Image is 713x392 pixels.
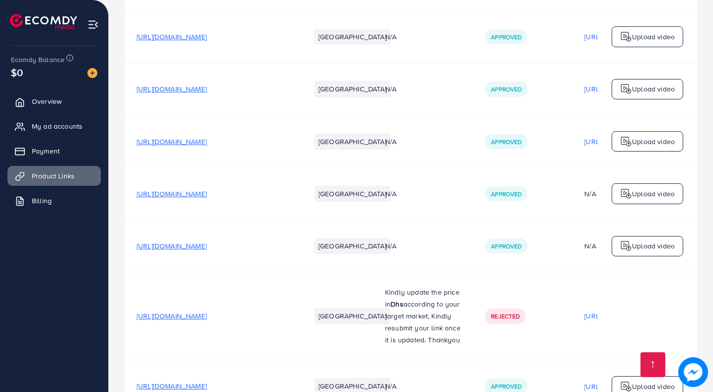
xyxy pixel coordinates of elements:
[620,136,632,148] img: logo
[7,116,101,136] a: My ad accounts
[315,134,391,150] li: [GEOGRAPHIC_DATA]
[632,83,675,95] p: Upload video
[87,68,97,78] img: image
[10,14,77,29] img: logo
[584,189,654,199] div: N/A
[491,33,522,41] span: Approved
[7,166,101,186] a: Product Links
[7,191,101,211] a: Billing
[32,121,82,131] span: My ad accounts
[491,382,522,391] span: Approved
[391,299,403,309] strong: Dhs
[385,381,396,391] span: N/A
[385,84,396,94] span: N/A
[7,91,101,111] a: Overview
[315,308,391,324] li: [GEOGRAPHIC_DATA]
[315,238,391,254] li: [GEOGRAPHIC_DATA]
[491,190,522,198] span: Approved
[491,242,522,250] span: Approved
[315,29,391,45] li: [GEOGRAPHIC_DATA]
[137,84,207,94] span: [URL][DOMAIN_NAME]
[87,19,99,30] img: menu
[7,141,101,161] a: Payment
[620,83,632,95] img: logo
[632,240,675,252] p: Upload video
[584,31,654,43] p: [URL][DOMAIN_NAME]
[137,381,207,391] span: [URL][DOMAIN_NAME]
[584,310,654,322] p: [URL][DOMAIN_NAME]
[584,241,654,251] div: N/A
[491,138,522,146] span: Approved
[632,31,675,43] p: Upload video
[385,241,396,251] span: N/A
[584,136,654,148] p: [URL][DOMAIN_NAME]
[32,146,60,156] span: Payment
[315,186,391,202] li: [GEOGRAPHIC_DATA]
[137,311,207,321] span: [URL][DOMAIN_NAME]
[491,85,522,93] span: Approved
[137,137,207,147] span: [URL][DOMAIN_NAME]
[620,188,632,200] img: logo
[620,240,632,252] img: logo
[11,55,65,65] span: Ecomdy Balance
[678,357,708,387] img: image
[137,189,207,199] span: [URL][DOMAIN_NAME]
[632,188,675,200] p: Upload video
[385,32,396,42] span: N/A
[385,137,396,147] span: N/A
[491,312,520,320] span: Rejected
[11,65,23,79] span: $0
[385,286,461,346] p: Kindly update the price in according to your target market, Kindly resubmit your link once it is ...
[584,83,654,95] p: [URL][DOMAIN_NAME]
[137,241,207,251] span: [URL][DOMAIN_NAME]
[620,31,632,43] img: logo
[632,136,675,148] p: Upload video
[32,96,62,106] span: Overview
[32,171,75,181] span: Product Links
[315,81,391,97] li: [GEOGRAPHIC_DATA]
[385,189,396,199] span: N/A
[32,196,52,206] span: Billing
[137,32,207,42] span: [URL][DOMAIN_NAME]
